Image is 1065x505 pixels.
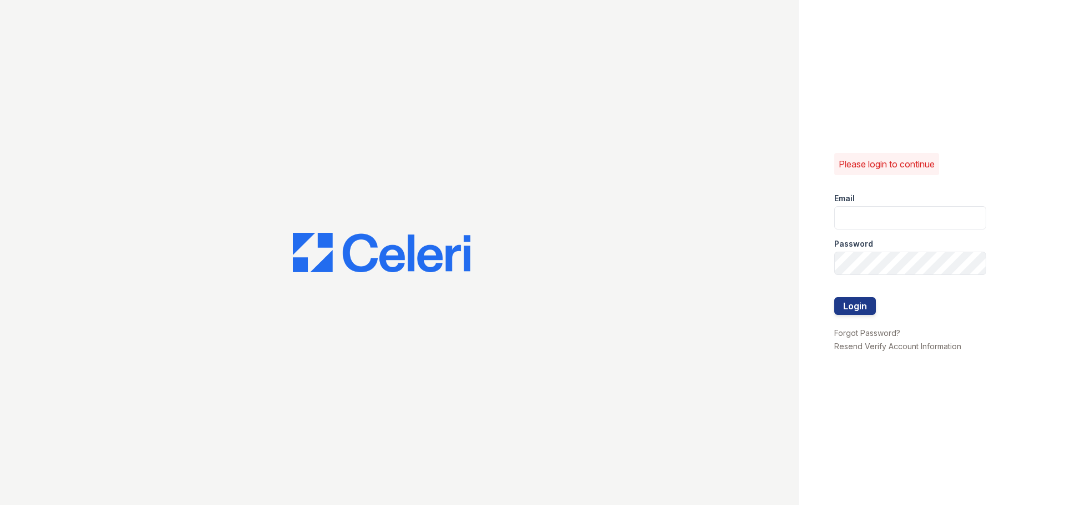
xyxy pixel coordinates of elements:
a: Forgot Password? [834,328,900,338]
label: Password [834,238,873,249]
label: Email [834,193,855,204]
a: Resend Verify Account Information [834,341,961,351]
p: Please login to continue [839,157,935,171]
button: Login [834,297,876,315]
img: CE_Logo_Blue-a8612792a0a2168367f1c8372b55b34899dd931a85d93a1a3d3e32e68fde9ad4.png [293,233,470,273]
